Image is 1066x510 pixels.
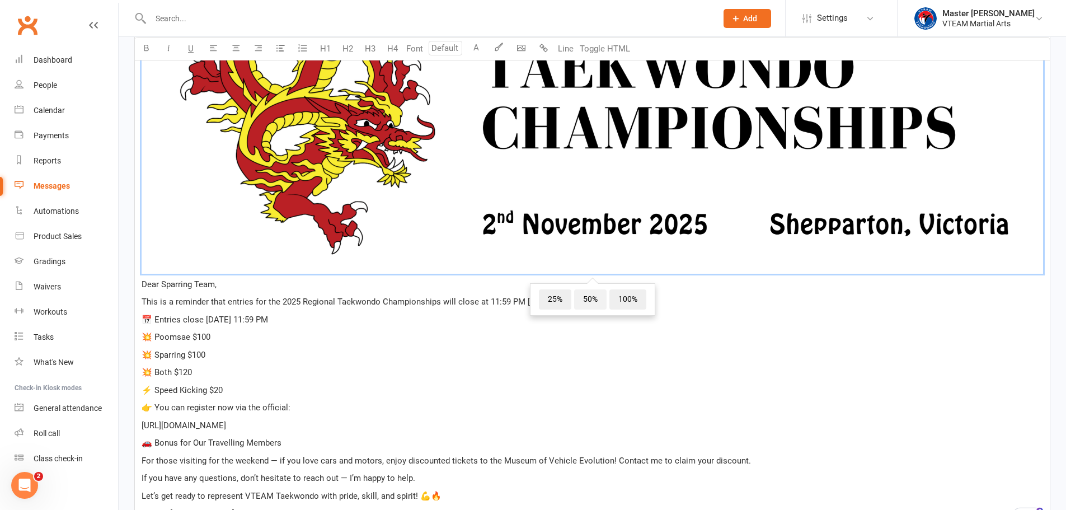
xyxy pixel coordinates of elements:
div: Waivers [34,282,61,291]
a: Calendar [15,98,118,123]
button: H1 [314,38,336,60]
span: 25% [539,289,571,310]
button: H2 [336,38,359,60]
span: 💥 Sparring $100 [142,350,205,360]
button: Line [555,38,577,60]
a: Automations [15,199,118,224]
div: Reports [34,156,61,165]
a: Reports [15,148,118,174]
div: Class check-in [34,454,83,463]
div: Gradings [34,257,65,266]
a: Payments [15,123,118,148]
div: People [34,81,57,90]
span: Let’s get ready to represent VTEAM Taekwondo with pride, skill, and spirit! 💪🔥 [142,491,442,501]
div: Workouts [34,307,67,316]
span: 50% [574,289,607,310]
div: Messages [34,181,70,190]
button: H3 [359,38,381,60]
div: Dashboard [34,55,72,64]
a: Gradings [15,249,118,274]
div: Payments [34,131,69,140]
a: People [15,73,118,98]
div: General attendance [34,404,102,413]
span: 2 [34,472,43,481]
div: What's New [34,358,74,367]
span: 100% [609,289,646,310]
div: VTEAM Martial Arts [942,18,1035,29]
span: U [188,44,194,54]
span: 💥 Both $120 [142,367,192,377]
a: What's New [15,350,118,375]
span: 🚗 Bonus for Our Travelling Members [142,438,281,448]
span: [URL][DOMAIN_NAME] [142,420,226,431]
a: Tasks [15,325,118,350]
a: Roll call [15,421,118,446]
a: Workouts [15,300,118,325]
span: Add [743,14,757,23]
input: Default [429,41,462,55]
a: Dashboard [15,48,118,73]
span: For those visiting for the weekend — if you love cars and motors, enjoy discounted tickets to the... [142,456,751,466]
span: If you have any questions, don’t hesitate to reach out — I’m happy to help. [142,473,415,483]
button: Add [724,9,771,28]
button: Font [403,38,426,60]
a: Class kiosk mode [15,446,118,471]
button: H4 [381,38,403,60]
button: A [465,38,487,60]
span: Settings [817,6,848,31]
div: Product Sales [34,232,82,241]
a: General attendance kiosk mode [15,396,118,421]
span: 💥 Poomsae $100 [142,332,210,342]
iframe: Intercom live chat [11,472,38,499]
a: Clubworx [13,11,41,39]
input: Search... [147,11,709,26]
a: Messages [15,174,118,199]
div: Tasks [34,333,54,341]
div: Master [PERSON_NAME] [942,8,1035,18]
span: Dear Sparring Team, [142,279,217,289]
button: Toggle HTML [577,38,633,60]
a: Waivers [15,274,118,300]
img: thumb_image1628552580.png [914,7,937,30]
a: Product Sales [15,224,118,249]
div: Roll call [34,429,60,438]
div: Automations [34,207,79,216]
span: 👉 You can register now via the official: [142,403,290,413]
span: 📅 Entries close [DATE] 11:59 PM [142,315,268,325]
button: U [180,38,202,60]
span: ⚡ Speed Kicking $20 [142,385,223,395]
span: This is a reminder that entries for the 2025 Regional Taekwondo Championships will close at 11:59... [142,297,580,307]
div: Calendar [34,106,65,115]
